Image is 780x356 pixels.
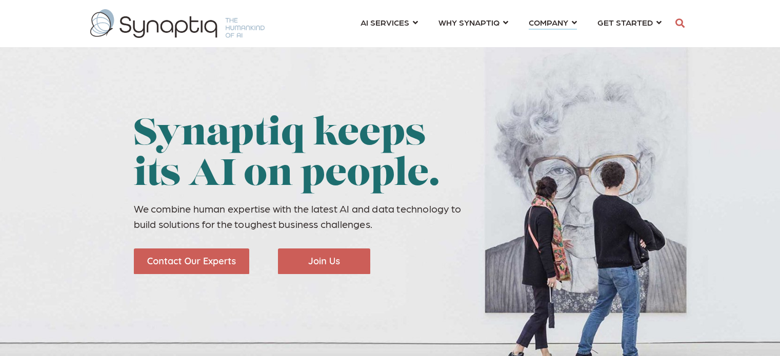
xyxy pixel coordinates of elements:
[134,201,471,232] p: We combine human expertise with the latest AI and data technology to build solutions for the toug...
[529,15,568,29] span: COMPANY
[529,13,577,32] a: COMPANY
[361,13,418,32] a: AI SERVICES
[597,15,653,29] span: GET STARTED
[134,117,440,194] span: Synaptiq keeps its AI on people.
[350,5,672,42] nav: menu
[438,13,508,32] a: WHY SYNAPTIQ
[597,13,662,32] a: GET STARTED
[361,15,409,29] span: AI SERVICES
[438,15,499,29] span: WHY SYNAPTIQ
[90,9,265,38] img: synaptiq logo-1
[278,248,370,274] img: Join Us
[134,248,249,274] img: Contact Our Experts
